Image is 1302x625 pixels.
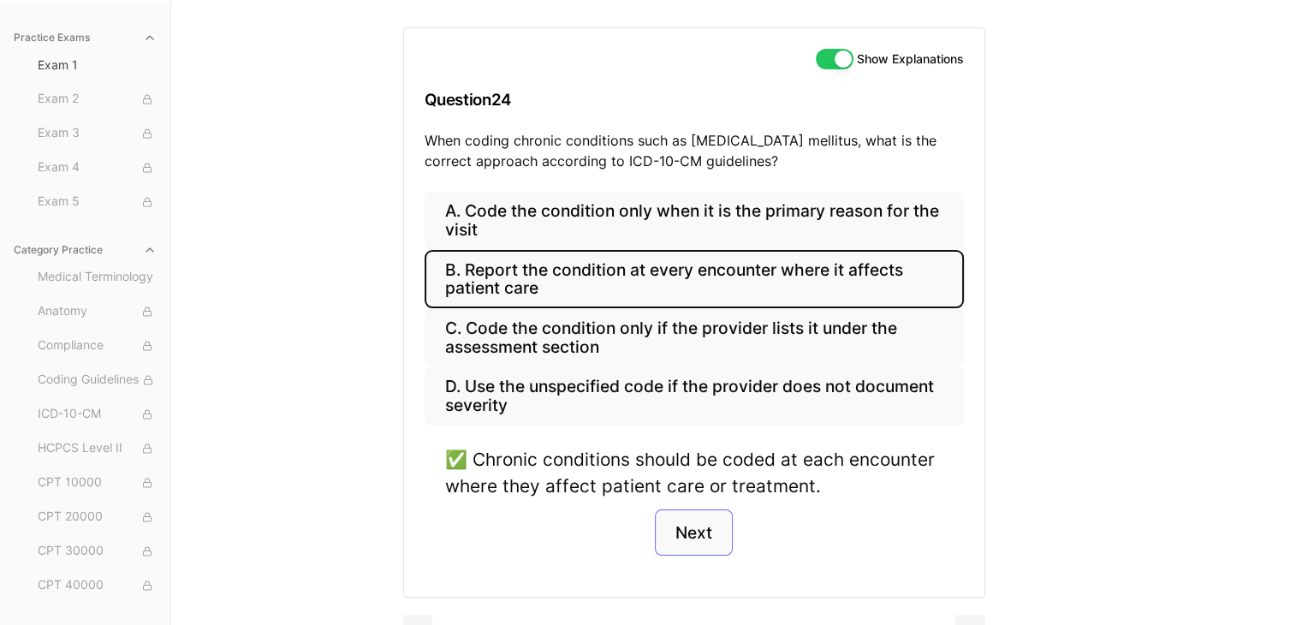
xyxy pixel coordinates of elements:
button: Anatomy [31,298,163,325]
span: Medical Terminology [38,268,157,287]
button: C. Code the condition only if the provider lists it under the assessment section [425,308,964,366]
p: When coding chronic conditions such as [MEDICAL_DATA] mellitus, what is the correct approach acco... [425,130,964,171]
span: CPT 30000 [38,542,157,561]
button: CPT 10000 [31,469,163,497]
button: Coding Guidelines [31,366,163,394]
span: ICD-10-CM [38,405,157,424]
span: Exam 4 [38,158,157,177]
button: Exam 2 [31,86,163,113]
h3: Question 24 [425,74,964,125]
button: Compliance [31,332,163,360]
label: Show Explanations [857,53,964,65]
span: CPT 20000 [38,508,157,527]
button: Medical Terminology [31,264,163,291]
span: Coding Guidelines [38,371,157,390]
button: Exam 3 [31,120,163,147]
button: Exam 1 [31,51,163,79]
button: CPT 20000 [31,503,163,531]
span: Exam 1 [38,57,157,74]
span: Exam 3 [38,124,157,143]
button: CPT 30000 [31,538,163,565]
div: ✅ Chronic conditions should be coded at each encounter where they affect patient care or treatment. [445,446,943,499]
span: Exam 5 [38,193,157,211]
span: Exam 2 [38,90,157,109]
span: HCPCS Level II [38,439,157,458]
button: ICD-10-CM [31,401,163,428]
button: A. Code the condition only when it is the primary reason for the visit [425,192,964,250]
span: CPT 10000 [38,473,157,492]
button: Next [655,509,733,556]
span: CPT 40000 [38,576,157,595]
button: HCPCS Level II [31,435,163,462]
button: Exam 4 [31,154,163,182]
button: D. Use the unspecified code if the provider does not document severity [425,367,964,426]
span: Anatomy [38,302,157,321]
button: Practice Exams [7,24,163,51]
button: B. Report the condition at every encounter where it affects patient care [425,250,964,308]
button: Exam 5 [31,188,163,216]
span: Compliance [38,336,157,355]
button: CPT 40000 [31,572,163,599]
button: Category Practice [7,236,163,264]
